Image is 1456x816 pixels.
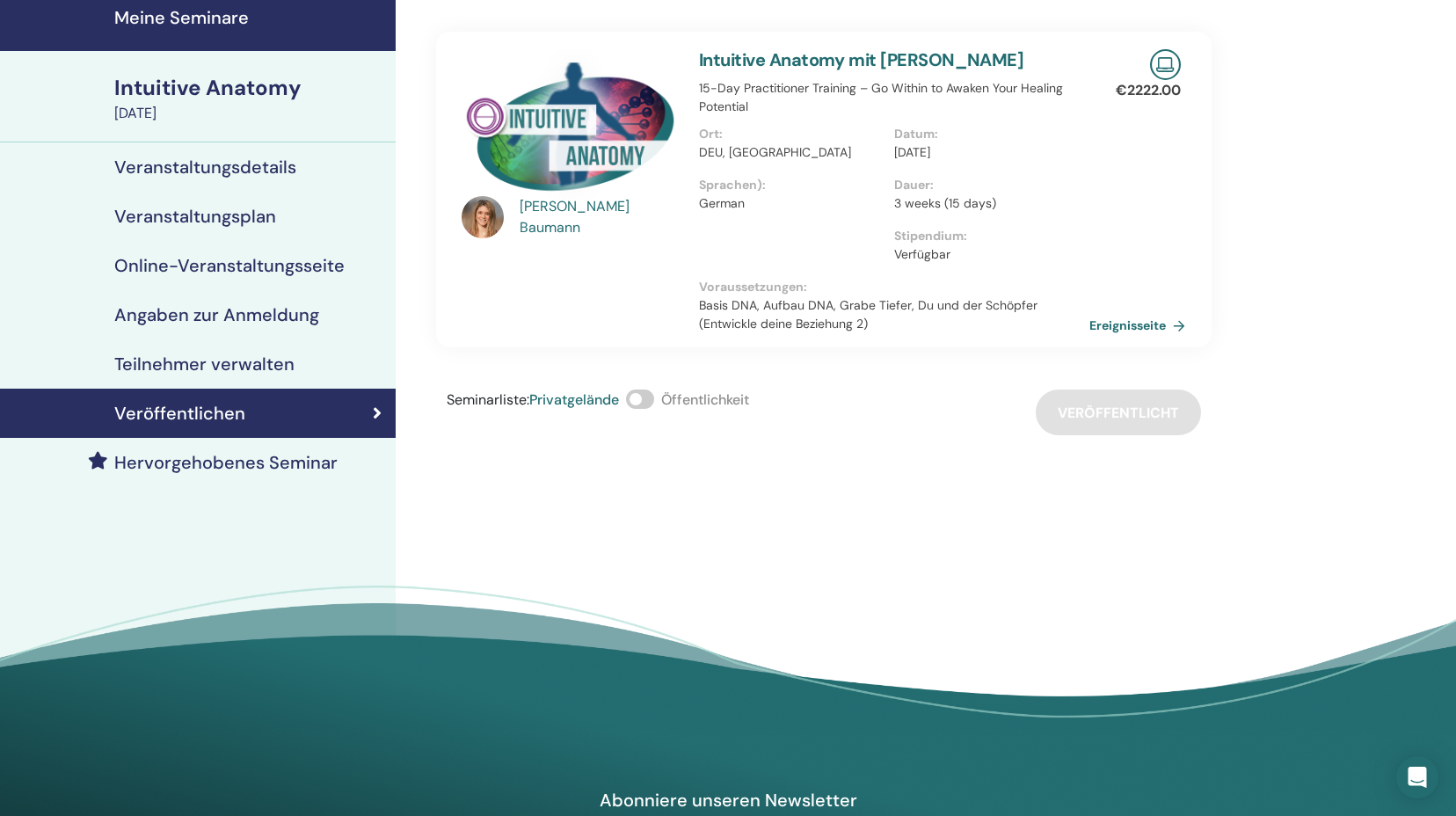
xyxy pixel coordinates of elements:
p: DEU, [GEOGRAPHIC_DATA] [699,143,884,162]
h4: Hervorgehobenes Seminar [114,452,338,473]
h4: Veranstaltungsdetails [114,157,296,178]
h4: Veranstaltungsplan [114,206,276,227]
div: Intuitive Anatomy [114,73,385,103]
h4: Angaben zur Anmeldung [114,304,319,325]
img: Intuitive Anatomy [462,49,678,201]
h4: Abonniere unseren Newsletter [525,789,931,812]
p: 15-Day Practitioner Training – Go Within to Awaken Your Healing Potential [699,79,1089,116]
a: Intuitive Anatomy[DATE] [104,73,396,124]
span: Seminarliste : [447,390,529,409]
p: Sprachen) : [699,176,884,194]
div: Open Intercom Messenger [1396,756,1438,798]
a: Ereignisseite [1089,312,1192,339]
a: [PERSON_NAME] Baumann [520,196,682,238]
a: Intuitive Anatomy mit [PERSON_NAME] [699,48,1023,71]
h4: Veröffentlichen [114,403,245,424]
p: 3 weeks (15 days) [894,194,1079,213]
span: Privatgelände [529,390,619,409]
img: default.jpg [462,196,504,238]
h4: Online-Veranstaltungsseite [114,255,345,276]
div: [DATE] [114,103,385,124]
p: Basis DNA, Aufbau DNA, Grabe Tiefer, Du und der Schöpfer (Entwickle deine Beziehung 2) [699,296,1089,333]
p: Voraussetzungen : [699,278,1089,296]
h4: Meine Seminare [114,7,385,28]
p: German [699,194,884,213]
p: Ort : [699,125,884,143]
p: [DATE] [894,143,1079,162]
p: Dauer : [894,176,1079,194]
p: € 2222.00 [1116,80,1181,101]
p: Verfügbar [894,245,1079,264]
p: Datum : [894,125,1079,143]
img: Live Online Seminar [1150,49,1181,80]
p: Stipendium : [894,227,1079,245]
h4: Teilnehmer verwalten [114,353,295,375]
span: Öffentlichkeit [661,390,749,409]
